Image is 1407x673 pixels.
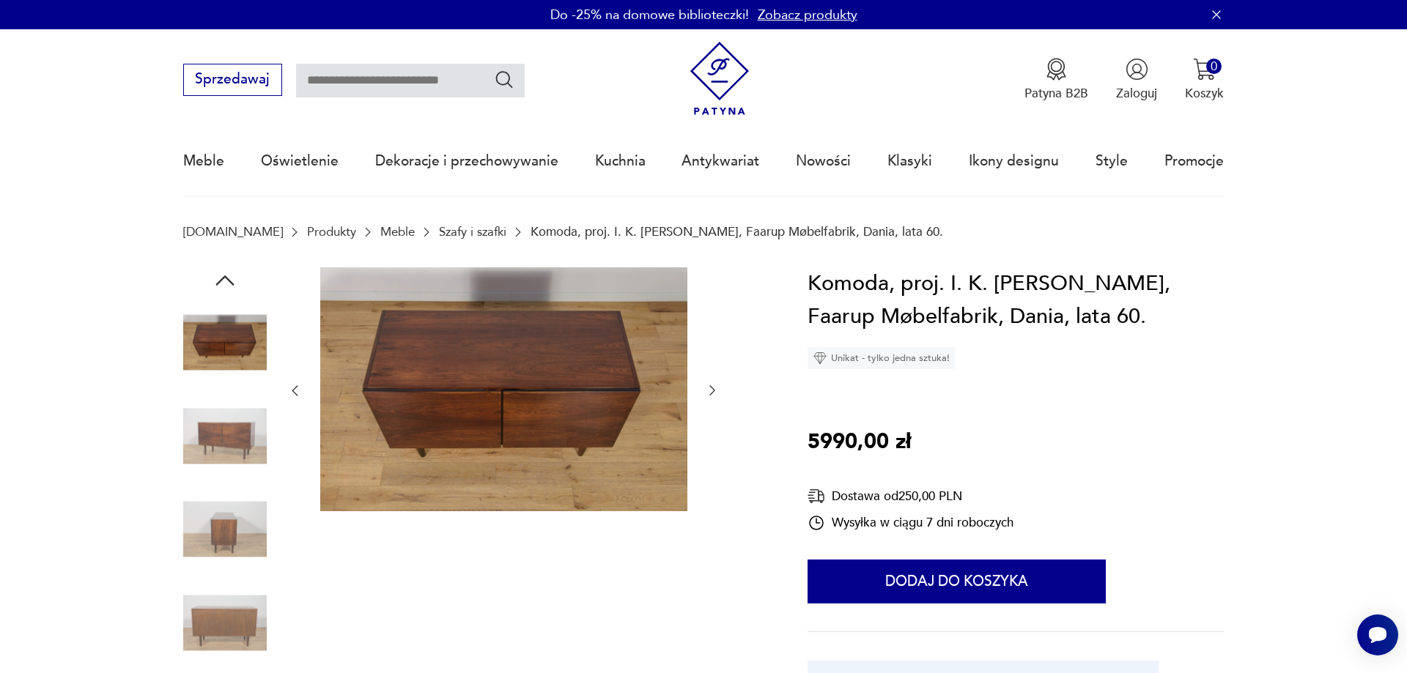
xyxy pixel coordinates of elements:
h1: Komoda, proj. I. K. [PERSON_NAME], Faarup Møbelfabrik, Dania, lata 60. [808,267,1224,334]
a: Sprzedawaj [183,75,282,86]
a: Kuchnia [595,127,646,195]
div: Wysyłka w ciągu 7 dni roboczych [808,514,1013,532]
iframe: Smartsupp widget button [1357,614,1398,655]
a: Nowości [796,127,851,195]
a: Style [1096,127,1128,195]
button: Patyna B2B [1024,58,1088,102]
div: Dostawa od 250,00 PLN [808,487,1013,505]
a: Ikona medaluPatyna B2B [1024,58,1088,102]
a: Oświetlenie [261,127,339,195]
a: Promocje [1164,127,1224,195]
img: Zdjęcie produktu Komoda, proj. I. K. Larsen, Faarup Møbelfabrik, Dania, lata 60. [183,301,267,384]
a: Zobacz produkty [758,6,857,24]
button: Zaloguj [1116,58,1157,102]
img: Zdjęcie produktu Komoda, proj. I. K. Larsen, Faarup Møbelfabrik, Dania, lata 60. [183,581,267,664]
img: Ikona koszyka [1193,58,1216,81]
p: Zaloguj [1116,85,1157,102]
a: Klasyki [887,127,932,195]
button: Dodaj do koszyka [808,559,1106,603]
img: Ikona medalu [1045,58,1068,81]
p: Komoda, proj. I. K. [PERSON_NAME], Faarup Møbelfabrik, Dania, lata 60. [531,225,943,239]
img: Zdjęcie produktu Komoda, proj. I. K. Larsen, Faarup Møbelfabrik, Dania, lata 60. [183,488,267,571]
p: Do -25% na domowe biblioteczki! [550,6,749,24]
img: Ikona diamentu [813,352,827,365]
img: Zdjęcie produktu Komoda, proj. I. K. Larsen, Faarup Møbelfabrik, Dania, lata 60. [183,394,267,477]
img: Ikonka użytkownika [1126,58,1148,81]
a: Produkty [307,225,356,239]
img: Ikona dostawy [808,487,825,505]
a: [DOMAIN_NAME] [183,225,283,239]
button: Szukaj [494,69,515,90]
button: Sprzedawaj [183,64,282,96]
div: Unikat - tylko jedna sztuka! [808,347,956,369]
a: Szafy i szafki [439,225,506,239]
div: 0 [1206,59,1222,74]
a: Dekoracje i przechowywanie [375,127,558,195]
a: Antykwariat [682,127,759,195]
img: Patyna - sklep z meblami i dekoracjami vintage [683,42,757,116]
p: Patyna B2B [1024,85,1088,102]
p: 5990,00 zł [808,425,911,459]
button: 0Koszyk [1185,58,1224,102]
a: Ikony designu [969,127,1059,195]
a: Meble [183,127,224,195]
p: Koszyk [1185,85,1224,102]
img: Zdjęcie produktu Komoda, proj. I. K. Larsen, Faarup Møbelfabrik, Dania, lata 60. [320,267,687,512]
a: Meble [380,225,415,239]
